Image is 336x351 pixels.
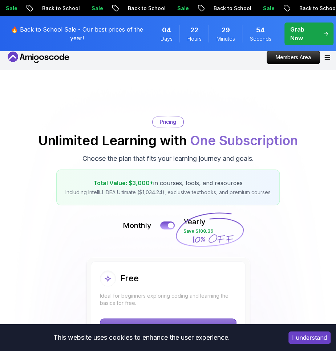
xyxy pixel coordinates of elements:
p: Grab Now [290,25,318,42]
p: 🔥 Back to School Sale - Our best prices of the year! [4,25,149,42]
h2: Free [120,273,139,284]
p: Back to School [122,5,171,12]
p: Back to School [207,5,257,12]
span: Minutes [216,35,235,42]
p: Ideal for beginners exploring coding and learning the basics for free. [100,292,236,307]
span: One Subscription [190,132,298,148]
p: Start Learning for Free [100,319,236,335]
p: in courses, tools, and resources [65,179,271,187]
p: Sale [85,5,109,12]
div: This website uses cookies to enhance the user experience. [5,330,278,346]
p: Including IntelliJ IDEA Ultimate ($1,034.24), exclusive textbooks, and premium courses [65,189,271,196]
span: 29 Minutes [221,25,230,35]
p: Sale [257,5,280,12]
p: Sale [171,5,194,12]
span: Hours [187,35,201,42]
span: 22 Hours [190,25,198,35]
p: Choose the plan that fits your learning journey and goals. [82,154,254,164]
p: Back to School [36,5,85,12]
a: Members Area [267,50,320,64]
span: Seconds [250,35,271,42]
button: Open Menu [324,55,330,60]
span: 54 Seconds [256,25,265,35]
button: Accept cookies [288,331,331,344]
p: Monthly [123,220,151,230]
span: 4 Days [162,25,171,35]
span: Days [160,35,172,42]
h2: Unlimited Learning with [38,133,298,148]
a: Start Learning for Free [100,323,236,330]
p: Pricing [160,118,176,126]
button: Start Learning for Free [100,318,236,335]
span: Total Value: $3,000+ [93,179,153,187]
